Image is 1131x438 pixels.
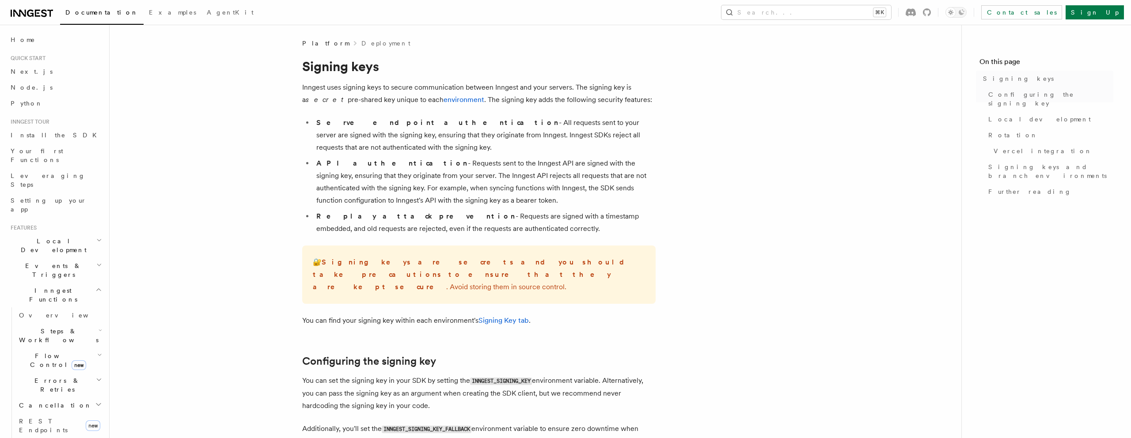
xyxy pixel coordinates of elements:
span: Configuring the signing key [988,90,1113,108]
code: INNGEST_SIGNING_KEY [470,378,532,385]
span: Further reading [988,187,1071,196]
a: Signing Key tab [478,316,529,325]
button: Errors & Retries [15,373,104,397]
a: Contact sales [981,5,1062,19]
h4: On this page [979,57,1113,71]
h1: Signing keys [302,58,656,74]
span: Local Development [7,237,96,254]
span: Errors & Retries [15,376,96,394]
a: environment [444,95,484,104]
a: Overview [15,307,104,323]
li: - All requests sent to your server are signed with the signing key, ensuring that they originate ... [314,117,656,154]
span: Next.js [11,68,53,75]
a: REST Endpointsnew [15,413,104,438]
span: Rotation [988,131,1038,140]
a: Next.js [7,64,104,79]
kbd: ⌘K [873,8,886,17]
span: new [86,420,100,431]
button: Search...⌘K [721,5,891,19]
a: Node.js [7,79,104,95]
span: Cancellation [15,401,92,410]
a: Deployment [361,39,410,48]
p: You can find your signing key within each environment's . [302,314,656,327]
strong: Serve endpoint authentication [316,118,559,127]
span: Features [7,224,37,231]
li: - Requests sent to the Inngest API are signed with the signing key, ensuring that they originate ... [314,157,656,207]
span: Home [11,35,35,44]
span: Documentation [65,9,138,16]
span: Steps & Workflows [15,327,99,344]
span: Platform [302,39,349,48]
a: Local development [985,111,1113,127]
p: 🔐 . Avoid storing them in source control. [313,256,645,293]
a: Signing keys and branch environments [985,159,1113,184]
span: Node.js [11,84,53,91]
a: Install the SDK [7,127,104,143]
span: Setting up your app [11,197,87,213]
p: Inngest uses signing keys to secure communication between Inngest and your servers. The signing k... [302,81,656,106]
button: Flow Controlnew [15,348,104,373]
span: Inngest tour [7,118,49,125]
span: Signing keys [983,74,1054,83]
span: Signing keys and branch environments [988,162,1113,180]
p: You can set the signing key in your SDK by setting the environment variable. Alternatively, you c... [302,374,656,412]
a: Your first Functions [7,143,104,168]
button: Inngest Functions [7,283,104,307]
span: REST Endpoints [19,418,68,434]
a: Python [7,95,104,111]
a: Further reading [985,184,1113,200]
a: Documentation [60,3,144,25]
span: Quick start [7,55,46,62]
button: Steps & Workflows [15,323,104,348]
a: Vercel integration [990,143,1113,159]
a: Leveraging Steps [7,168,104,193]
a: AgentKit [201,3,259,24]
a: Configuring the signing key [985,87,1113,111]
a: Sign Up [1066,5,1124,19]
strong: API authentication [316,159,468,167]
button: Local Development [7,233,104,258]
span: Your first Functions [11,147,63,163]
strong: Replay attack prevention [316,212,516,220]
span: Overview [19,312,110,319]
a: Examples [144,3,201,24]
a: Configuring the signing key [302,355,436,367]
a: Signing keys [979,71,1113,87]
span: Events & Triggers [7,261,96,279]
button: Events & Triggers [7,258,104,283]
li: - Requests are signed with a timestamp embedded, and old requests are rejected, even if the reque... [314,210,656,235]
span: Leveraging Steps [11,172,85,188]
a: Setting up your app [7,193,104,217]
a: Home [7,32,104,48]
span: new [72,360,86,370]
em: secret [306,95,348,104]
code: INNGEST_SIGNING_KEY_FALLBACK [382,426,471,433]
strong: Signing keys are secrets and you should take precautions to ensure that they are kept secure [313,258,631,291]
span: Examples [149,9,196,16]
button: Cancellation [15,397,104,413]
button: Toggle dark mode [945,7,967,18]
span: Inngest Functions [7,286,95,304]
span: Local development [988,115,1091,124]
span: AgentKit [207,9,254,16]
span: Vercel integration [994,147,1092,155]
span: Python [11,100,43,107]
span: Flow Control [15,351,97,369]
span: Install the SDK [11,132,102,139]
a: Rotation [985,127,1113,143]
